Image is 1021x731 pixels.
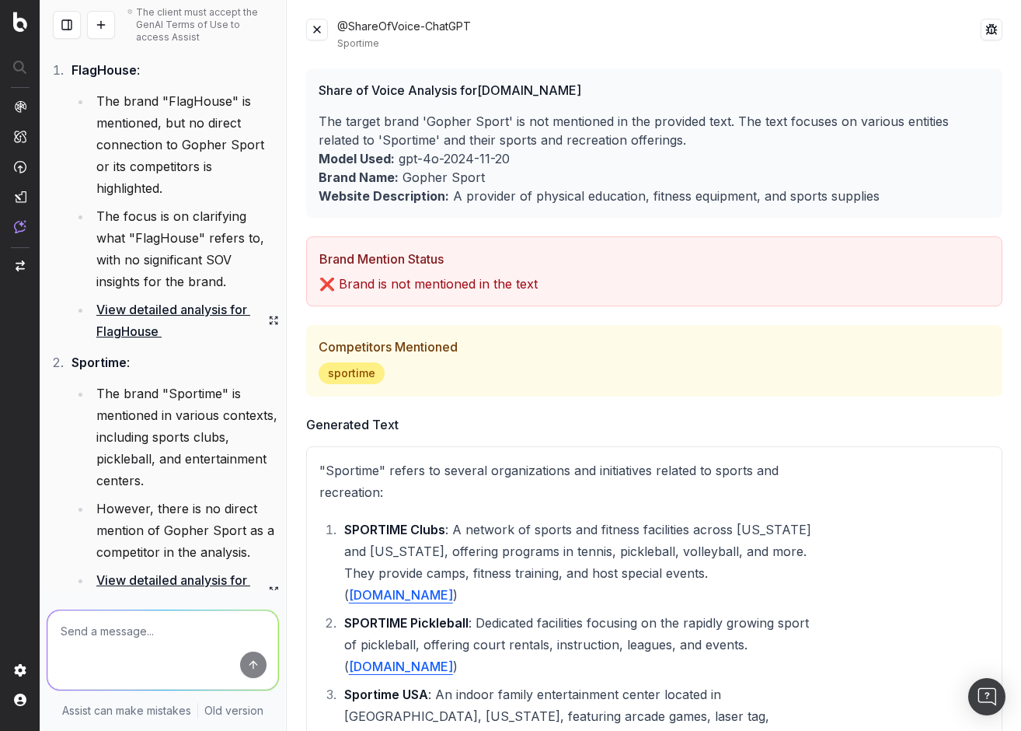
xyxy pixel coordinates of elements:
[14,220,26,233] img: Assist
[319,149,990,168] p: gpt-4o-2024-11-20
[319,338,990,356] h3: Competitors Mentioned
[14,694,26,706] img: My account
[340,519,824,606] li: : A network of sports and fitness facilities across [US_STATE] and [US_STATE], offering programs ...
[92,90,279,199] li: The brand "FlagHouse" is mentioned, but no direct connection to Gopher Sport or its competitors i...
[14,100,26,113] img: Analytics
[306,415,1002,434] h3: Generated Text
[319,275,989,293] p: ❌ Brand is not mentioned in the text
[319,81,581,100] span: Share of Voice Analysis for [DOMAIN_NAME]
[96,569,279,613] a: View detailed analysis for Sportime
[13,12,27,32] img: Botify logo
[344,615,469,631] strong: SPORTIME Pickleball
[349,659,453,674] a: [DOMAIN_NAME]
[71,355,127,370] strong: Sportime
[344,687,428,702] strong: Sportime USA
[204,703,263,719] a: Old version
[319,170,399,185] b: Brand Name:
[968,678,1005,715] div: Open Intercom Messenger
[337,37,981,50] div: Sportime
[92,205,279,292] li: The focus is on clarifying what "FlagHouse" refers to, with no significant SOV insights for the b...
[319,362,385,384] span: sportime
[319,187,990,205] p: A provider of physical education, fitness equipment, and sports supplies
[16,261,25,271] img: Switch project
[319,112,990,149] p: The target brand 'Gopher Sport' is not mentioned in the provided text. The text focuses on variou...
[319,460,824,503] p: "Sportime" refers to several organizations and initiatives related to sports and recreation:
[319,151,395,166] b: Model Used:
[14,191,26,203] img: Studio
[67,352,279,613] li: :
[67,59,279,342] li: :
[92,383,279,491] li: The brand "Sportime" is mentioned in various contexts, including sports clubs, pickleball, and en...
[136,6,273,44] div: The client must accept the GenAI Terms of Use to access Assist
[71,62,137,78] strong: FlagHouse
[319,168,990,187] p: Gopher Sport
[319,250,989,268] h3: Brand Mention Status
[14,130,26,143] img: Intelligence
[14,160,26,173] img: Activation
[344,522,445,537] strong: SPORTIME Clubs
[337,19,981,50] div: @ShareOfVoice-ChatGPT
[340,612,824,677] li: : Dedicated facilities focusing on the rapidly growing sport of pickleball, offering court rental...
[319,188,449,204] b: Website Description:
[96,299,279,342] a: View detailed analysis for FlagHouse
[349,587,453,603] a: [DOMAIN_NAME]
[62,703,191,719] p: Assist can make mistakes
[92,498,279,563] li: However, there is no direct mention of Gopher Sport as a competitor in the analysis.
[14,664,26,677] img: Setting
